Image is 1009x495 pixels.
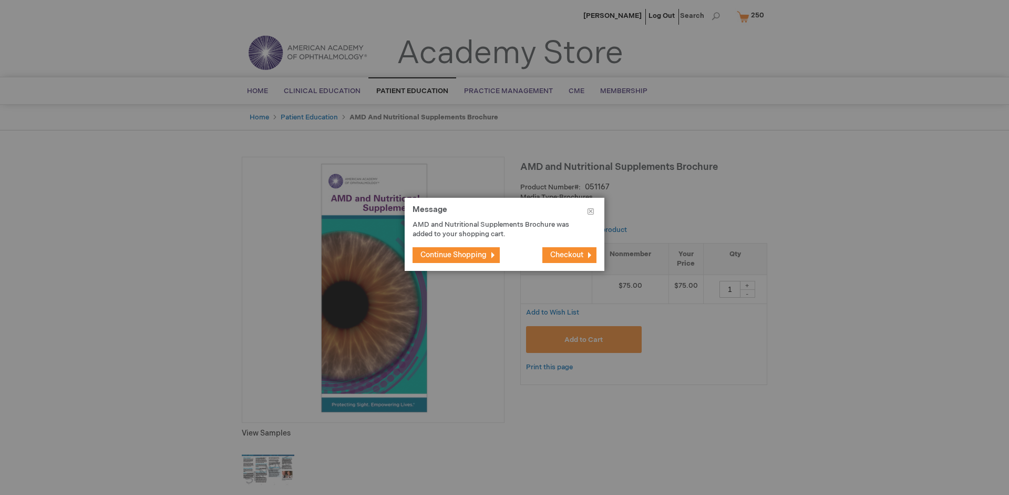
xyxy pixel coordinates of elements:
[413,247,500,263] button: Continue Shopping
[550,250,583,259] span: Checkout
[420,250,487,259] span: Continue Shopping
[542,247,596,263] button: Checkout
[413,206,596,220] h1: Message
[413,220,581,239] p: AMD and Nutritional Supplements Brochure was added to your shopping cart.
